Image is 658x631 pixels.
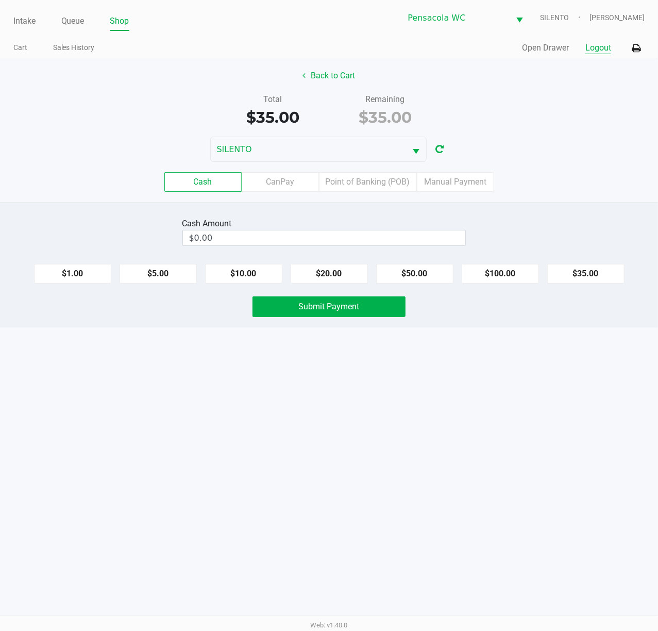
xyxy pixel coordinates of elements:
button: Open Drawer [522,42,569,54]
button: Select [510,6,529,30]
button: $50.00 [376,264,453,284]
div: $35.00 [225,106,322,129]
button: $35.00 [547,264,625,284]
a: Queue [61,14,85,28]
button: Back to Cart [296,66,362,86]
span: Submit Payment [299,302,360,311]
button: $5.00 [120,264,197,284]
label: Cash [164,172,242,192]
a: Sales History [53,41,95,54]
div: Cash Amount [182,218,236,230]
label: CanPay [242,172,319,192]
div: Total [225,93,322,106]
span: SILENTO [217,143,400,156]
button: Select [407,137,426,161]
a: Intake [13,14,36,28]
label: Point of Banking (POB) [319,172,417,192]
button: Submit Payment [252,296,406,317]
label: Manual Payment [417,172,494,192]
a: Cart [13,41,27,54]
span: Web: v1.40.0 [311,621,348,629]
span: Pensacola WC [408,12,503,24]
span: [PERSON_NAME] [589,12,645,23]
div: $35.00 [337,106,434,129]
button: $10.00 [205,264,282,284]
a: Shop [110,14,129,28]
span: SILENTO [540,12,589,23]
button: $1.00 [34,264,111,284]
button: $20.00 [291,264,368,284]
div: Remaining [337,93,434,106]
button: Logout [585,42,611,54]
button: $100.00 [462,264,539,284]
